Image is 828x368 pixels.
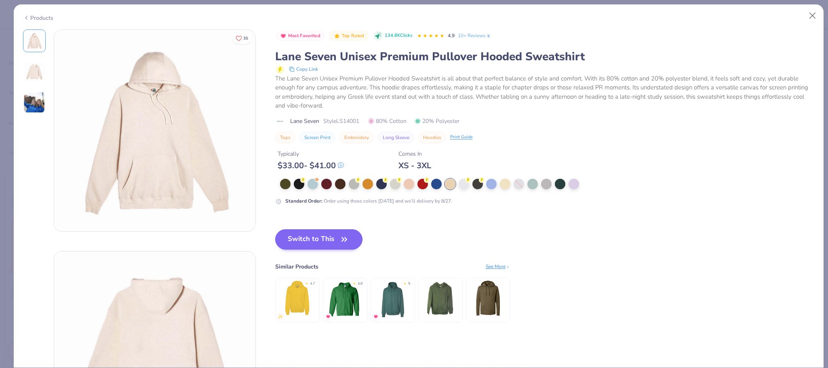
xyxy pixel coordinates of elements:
span: 4.9 [448,32,455,39]
strong: Standard Order : [285,198,322,204]
button: Close [805,8,820,23]
span: Top Rated [342,34,364,38]
span: Style LS14001 [323,117,359,125]
img: Top Rated sort [334,33,340,39]
span: 20% Polyester [415,117,459,125]
img: MostFav.gif [326,314,331,319]
img: Next Level Adult PCH Pullover Hoodie [469,279,507,317]
button: Tops [275,132,295,143]
img: Back [25,62,44,81]
button: Long Sleeve [378,132,414,143]
button: Hoodies [418,132,446,143]
span: Lane Seven [290,117,319,125]
div: Order using these colors [DATE] and we’ll delivery by 8/27. [285,197,452,205]
img: Gildan Heavy Blend 50/50 Full-Zip Hooded Sweatshirt [326,279,364,317]
div: 4.9 Stars [417,30,445,42]
button: copy to clipboard [287,64,320,74]
div: Typically [278,150,344,158]
div: $ 33.00 - $ 41.00 [278,161,344,171]
span: Most Favorited [288,34,320,38]
img: Hanes Adult 9.7 Oz. Ultimate Cotton 90/10 Pullover Hood [373,279,412,317]
span: 80% Cotton [368,117,407,125]
span: 134.8K Clicks [385,32,412,39]
div: XS - 3XL [398,161,431,171]
img: Most Favorited sort [280,33,287,39]
div: Lane Seven Unisex Premium Pullover Hooded Sweatshirt [275,49,815,64]
button: Badge Button [276,31,325,41]
button: Like [232,32,252,44]
span: 35 [243,36,248,40]
div: The Lane Seven Unisex Premium Pullover Hooded Sweatshirt is all about that perfect balance of sty... [275,74,815,110]
div: Similar Products [275,262,318,271]
img: Threadfast Apparel Unisex Ultimate Fleece Pullover Hooded Sweatshirt [421,279,459,317]
img: User generated content [23,91,45,113]
img: MostFav.gif [373,314,378,319]
div: ★ [403,281,407,284]
button: Screen Print [299,132,335,143]
div: Comes In [398,150,431,158]
div: 5 [408,281,410,287]
div: 4.7 [310,281,315,287]
button: Switch to This [275,229,363,250]
div: Products [23,14,53,22]
img: brand logo [275,118,286,125]
img: Gildan Softstyle® Fleece Pullover Hooded Sweatshirt [278,279,316,317]
a: 10+ Reviews [458,32,491,39]
img: newest.gif [278,314,283,319]
div: Print Guide [450,134,473,141]
div: ★ [305,281,308,284]
div: ★ [353,281,356,284]
img: Front [25,31,44,51]
img: Front [54,30,255,231]
button: Embroidery [339,132,374,143]
div: See More [486,263,510,270]
button: Badge Button [329,31,368,41]
div: 4.8 [358,281,362,287]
